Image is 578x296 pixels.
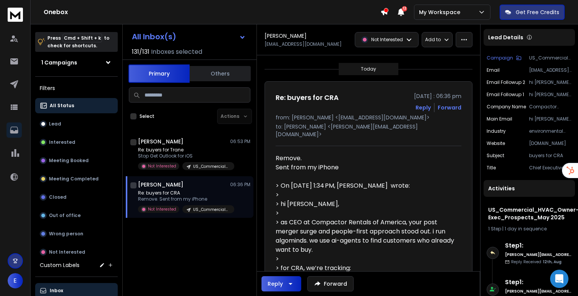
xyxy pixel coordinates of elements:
[35,226,118,241] button: Wrong person
[138,138,183,145] h1: [PERSON_NAME]
[529,55,572,61] p: US_Commercial_HVAC_Owner-Exec_Prospects_May 2025
[35,190,118,205] button: Closed
[484,180,575,197] div: Activities
[138,153,230,159] p: Stop Get Outlook for iOS
[49,212,81,219] p: Out of office
[50,288,63,294] p: Inbox
[550,270,568,288] div: Open Intercom Messenger
[35,245,118,260] button: Not Interested
[505,278,572,287] h6: Step 1 :
[230,182,250,188] p: 06:36 PM
[487,67,500,73] p: Email
[414,92,461,100] p: [DATE] : 06:36 pm
[261,276,301,291] button: Reply
[35,116,118,132] button: Lead
[193,164,230,169] p: US_Commercial_HVAC_Owner-Exec_Prospects_May 2025
[148,206,176,212] p: Not Interested
[487,128,506,134] p: industry
[8,8,23,22] img: logo
[35,153,118,168] button: Meeting Booked
[151,47,202,56] h3: Inboxes selected
[511,259,562,265] p: Reply Received
[505,225,547,232] span: 1 day in sequence
[276,123,461,138] p: to: [PERSON_NAME] <[PERSON_NAME][EMAIL_ADDRESS][DOMAIN_NAME]>
[500,5,565,20] button: Get Free Credits
[276,92,339,103] h1: Re: buyers for CRA
[49,139,75,145] p: Interested
[47,34,109,50] p: Press to check for shortcuts.
[49,194,67,200] p: Closed
[438,104,461,111] div: Forward
[138,181,183,188] h1: [PERSON_NAME]
[487,104,526,110] p: Company Name
[35,83,118,93] h3: Filters
[529,92,572,98] p: hi [PERSON_NAME], just following up on my note about algominds finding buyers who already want to...
[276,114,461,121] p: from: [PERSON_NAME] <[EMAIL_ADDRESS][DOMAIN_NAME]>
[126,29,252,44] button: All Inbox(s)
[138,147,230,153] p: Re: buyers for Trane
[487,153,504,159] p: Subject
[35,171,118,187] button: Meeting Completed
[138,190,230,196] p: Re: buyers for CRA
[49,121,61,127] p: Lead
[265,32,307,40] h1: [PERSON_NAME]
[138,196,230,202] p: Remove. Sent from my iPhone
[49,231,83,237] p: Wrong person
[516,8,559,16] p: Get Free Credits
[487,92,524,98] p: Email Followup 1
[50,103,74,109] p: All Status
[487,165,496,171] p: title
[488,34,523,41] p: Lead Details
[148,163,176,169] p: Not Interested
[230,138,250,145] p: 06:53 PM
[488,226,570,232] div: |
[49,158,89,164] p: Meeting Booked
[265,41,342,47] p: [EMAIL_ADDRESS][DOMAIN_NAME]
[8,273,23,288] button: E
[268,280,283,288] div: Reply
[402,6,407,11] span: 12
[132,33,176,40] h1: All Inbox(s)
[488,206,570,221] h1: US_Commercial_HVAC_Owner-Exec_Prospects_May 2025
[505,288,572,294] h6: [PERSON_NAME][EMAIL_ADDRESS][DOMAIN_NAME]
[63,34,102,42] span: Cmd + Shift + k
[371,37,403,43] p: Not Interested
[529,153,572,159] p: buyers for CRA
[35,55,118,70] button: 1 Campaigns
[49,176,99,182] p: Meeting Completed
[488,225,501,232] span: 1 Step
[529,140,572,146] p: [DOMAIN_NAME]
[307,276,354,291] button: Forward
[361,66,376,72] p: Today
[529,116,572,122] p: hi [PERSON_NAME], as CEO at Compactor Rentals of America, your post merger surge and people-first...
[416,104,431,111] button: Reply
[40,261,80,269] h3: Custom Labels
[529,128,572,134] p: environmental services
[543,259,562,265] span: 12th, Aug
[190,65,251,82] button: Others
[505,241,572,250] h6: Step 1 :
[44,8,380,17] h1: Onebox
[35,135,118,150] button: Interested
[41,59,77,66] h1: 1 Campaigns
[132,47,149,56] span: 131 / 131
[529,104,572,110] p: Compactor Rentals of America
[487,55,521,61] button: Campaign
[487,55,513,61] p: Campaign
[529,79,572,85] p: hi [PERSON_NAME], last quick note in case timing was tight. many corporate teams are acting on su...
[529,165,572,171] p: Chief Executive Officer (CEO)
[419,8,463,16] p: My Workspace
[487,79,525,85] p: Email Followup 2
[140,113,154,119] label: Select
[487,140,505,146] p: website
[35,98,118,113] button: All Status
[49,249,85,255] p: Not Interested
[425,37,441,43] p: Add to
[505,252,572,257] h6: [PERSON_NAME][EMAIL_ADDRESS][DOMAIN_NAME]
[193,207,230,212] p: US_Commercial_HVAC_Owner-Exec_Prospects_May 2025
[128,64,190,83] button: Primary
[35,208,118,223] button: Out of office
